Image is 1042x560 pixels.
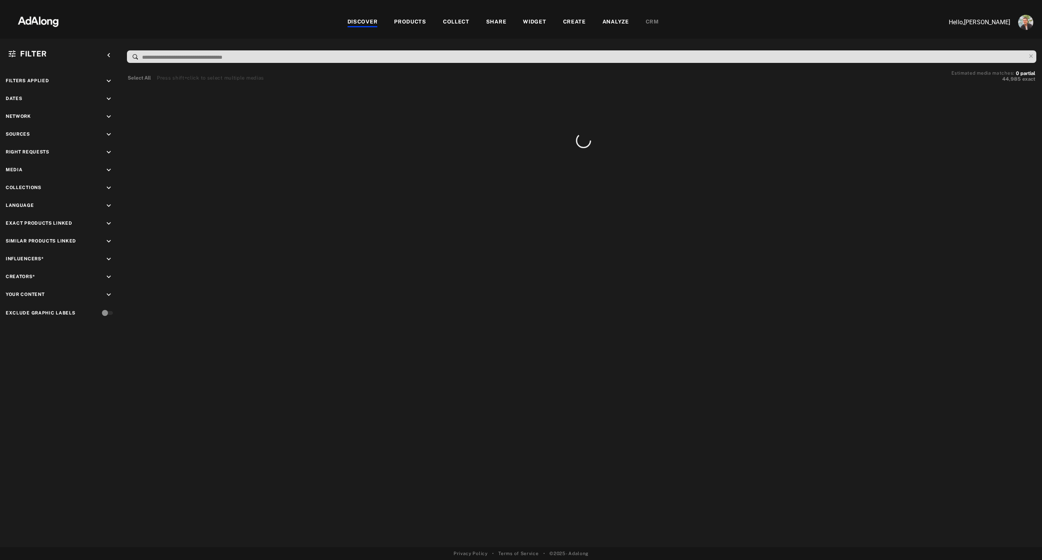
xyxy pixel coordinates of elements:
span: Dates [6,96,22,101]
button: Select All [128,74,151,82]
span: Filter [20,49,47,58]
i: keyboard_arrow_down [105,219,113,228]
span: Creators* [6,274,35,279]
i: keyboard_arrow_down [105,184,113,192]
button: 0partial [1016,72,1035,75]
span: Influencers* [6,256,44,261]
span: 44,985 [1002,76,1021,82]
a: Privacy Policy [454,550,488,557]
span: Your Content [6,292,44,297]
i: keyboard_arrow_down [105,95,113,103]
span: 0 [1016,70,1019,76]
span: Right Requests [6,149,49,155]
span: Sources [6,131,30,137]
i: keyboard_arrow_down [105,148,113,156]
i: keyboard_arrow_down [105,166,113,174]
p: Hello, [PERSON_NAME] [934,18,1010,27]
span: • [492,550,494,557]
i: keyboard_arrow_down [105,113,113,121]
i: keyboard_arrow_down [105,255,113,263]
span: Estimated media matches: [951,70,1014,76]
div: WIDGET [523,18,546,27]
span: Exact Products Linked [6,221,72,226]
div: ANALYZE [602,18,629,27]
div: DISCOVER [347,18,378,27]
button: 44,985exact [951,75,1035,83]
div: CREATE [563,18,586,27]
i: keyboard_arrow_down [105,291,113,299]
div: CRM [646,18,659,27]
span: Network [6,114,31,119]
img: 63233d7d88ed69de3c212112c67096b6.png [5,9,72,32]
button: Account settings [1016,13,1035,32]
span: Collections [6,185,41,190]
span: Similar Products Linked [6,238,76,244]
div: SHARE [486,18,507,27]
i: keyboard_arrow_down [105,237,113,246]
span: Language [6,203,34,208]
span: © 2025 - Adalong [549,550,588,557]
span: Filters applied [6,78,49,83]
i: keyboard_arrow_down [105,130,113,139]
i: keyboard_arrow_down [105,273,113,281]
div: PRODUCTS [394,18,426,27]
span: Media [6,167,23,172]
img: ACg8ocLjEk1irI4XXb49MzUGwa4F_C3PpCyg-3CPbiuLEZrYEA=s96-c [1018,15,1033,30]
i: keyboard_arrow_left [105,51,113,59]
div: COLLECT [443,18,469,27]
a: Terms of Service [498,550,538,557]
div: Exclude Graphic Labels [6,310,75,316]
i: keyboard_arrow_down [105,77,113,85]
div: Press shift+click to select multiple medias [157,74,264,82]
span: • [543,550,545,557]
i: keyboard_arrow_down [105,202,113,210]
